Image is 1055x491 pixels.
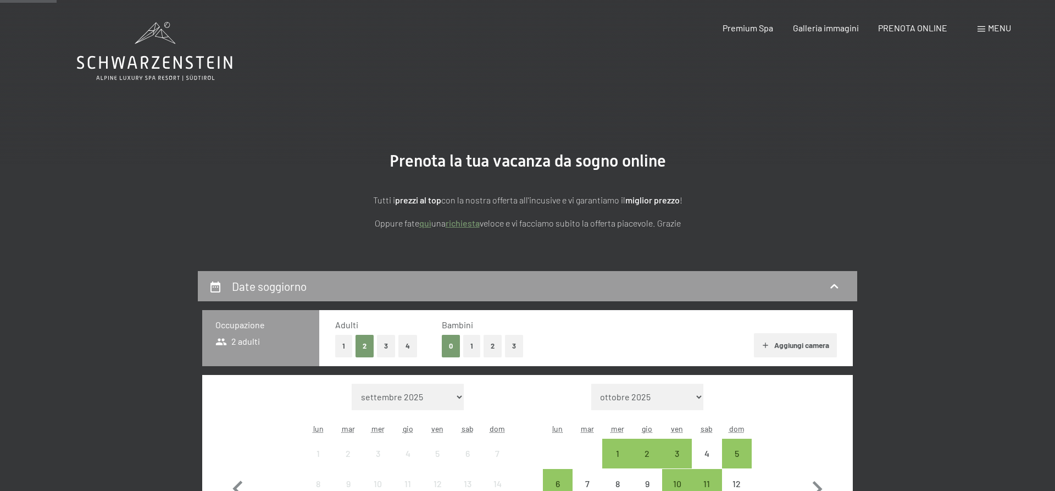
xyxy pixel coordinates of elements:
div: Fri Sep 05 2025 [423,439,452,468]
div: 5 [723,449,751,477]
abbr: sabato [701,424,713,433]
abbr: mercoledì [611,424,624,433]
div: Wed Sep 03 2025 [363,439,393,468]
p: Oppure fate una veloce e vi facciamo subito la offerta piacevole. Grazie [253,216,802,230]
abbr: mercoledì [371,424,385,433]
strong: prezzi al top [395,195,441,205]
div: Tue Sep 02 2025 [333,439,363,468]
div: arrivo/check-in possibile [722,439,752,468]
abbr: lunedì [552,424,563,433]
span: Adulti [335,319,358,330]
div: arrivo/check-in possibile [632,439,662,468]
a: PRENOTA ONLINE [878,23,947,33]
div: Thu Sep 04 2025 [393,439,423,468]
span: 2 adulti [215,335,260,347]
div: arrivo/check-in possibile [662,439,692,468]
div: arrivo/check-in non effettuabile [363,439,393,468]
div: Thu Oct 02 2025 [632,439,662,468]
button: 2 [356,335,374,357]
a: quì [419,218,431,228]
div: 4 [394,449,421,477]
abbr: domenica [729,424,745,433]
span: Bambini [442,319,473,330]
div: 1 [603,449,631,477]
abbr: domenica [490,424,505,433]
div: arrivo/check-in non effettuabile [333,439,363,468]
div: arrivo/check-in non effettuabile [303,439,333,468]
h2: Date soggiorno [232,279,307,293]
div: 4 [693,449,720,477]
button: 4 [398,335,417,357]
a: richiesta [446,218,480,228]
strong: miglior prezzo [625,195,680,205]
span: Menu [988,23,1011,33]
div: Mon Sep 01 2025 [303,439,333,468]
div: 3 [663,449,691,477]
button: 0 [442,335,460,357]
div: arrivo/check-in possibile [602,439,632,468]
p: Tutti i con la nostra offerta all'incusive e vi garantiamo il ! [253,193,802,207]
div: 5 [424,449,451,477]
abbr: martedì [581,424,594,433]
abbr: venerdì [431,424,443,433]
div: arrivo/check-in non effettuabile [453,439,482,468]
abbr: giovedì [403,424,413,433]
div: 2 [334,449,362,477]
a: Premium Spa [723,23,773,33]
abbr: sabato [462,424,474,433]
button: 1 [335,335,352,357]
div: arrivo/check-in non effettuabile [482,439,512,468]
div: Sat Sep 06 2025 [453,439,482,468]
a: Galleria immagini [793,23,859,33]
button: 1 [463,335,480,357]
h3: Occupazione [215,319,306,331]
abbr: lunedì [313,424,324,433]
div: 7 [484,449,511,477]
abbr: giovedì [642,424,652,433]
div: 2 [634,449,661,477]
div: Sun Sep 07 2025 [482,439,512,468]
div: 6 [454,449,481,477]
div: Fri Oct 03 2025 [662,439,692,468]
button: 3 [505,335,523,357]
span: Prenota la tua vacanza da sogno online [390,151,666,170]
div: 3 [364,449,392,477]
div: Wed Oct 01 2025 [602,439,632,468]
button: 2 [484,335,502,357]
div: arrivo/check-in non effettuabile [393,439,423,468]
abbr: martedì [342,424,355,433]
button: 3 [377,335,395,357]
div: arrivo/check-in non effettuabile [692,439,721,468]
button: Aggiungi camera [754,333,837,357]
div: 1 [304,449,332,477]
div: arrivo/check-in non effettuabile [423,439,452,468]
div: Sat Oct 04 2025 [692,439,721,468]
div: Sun Oct 05 2025 [722,439,752,468]
abbr: venerdì [671,424,683,433]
